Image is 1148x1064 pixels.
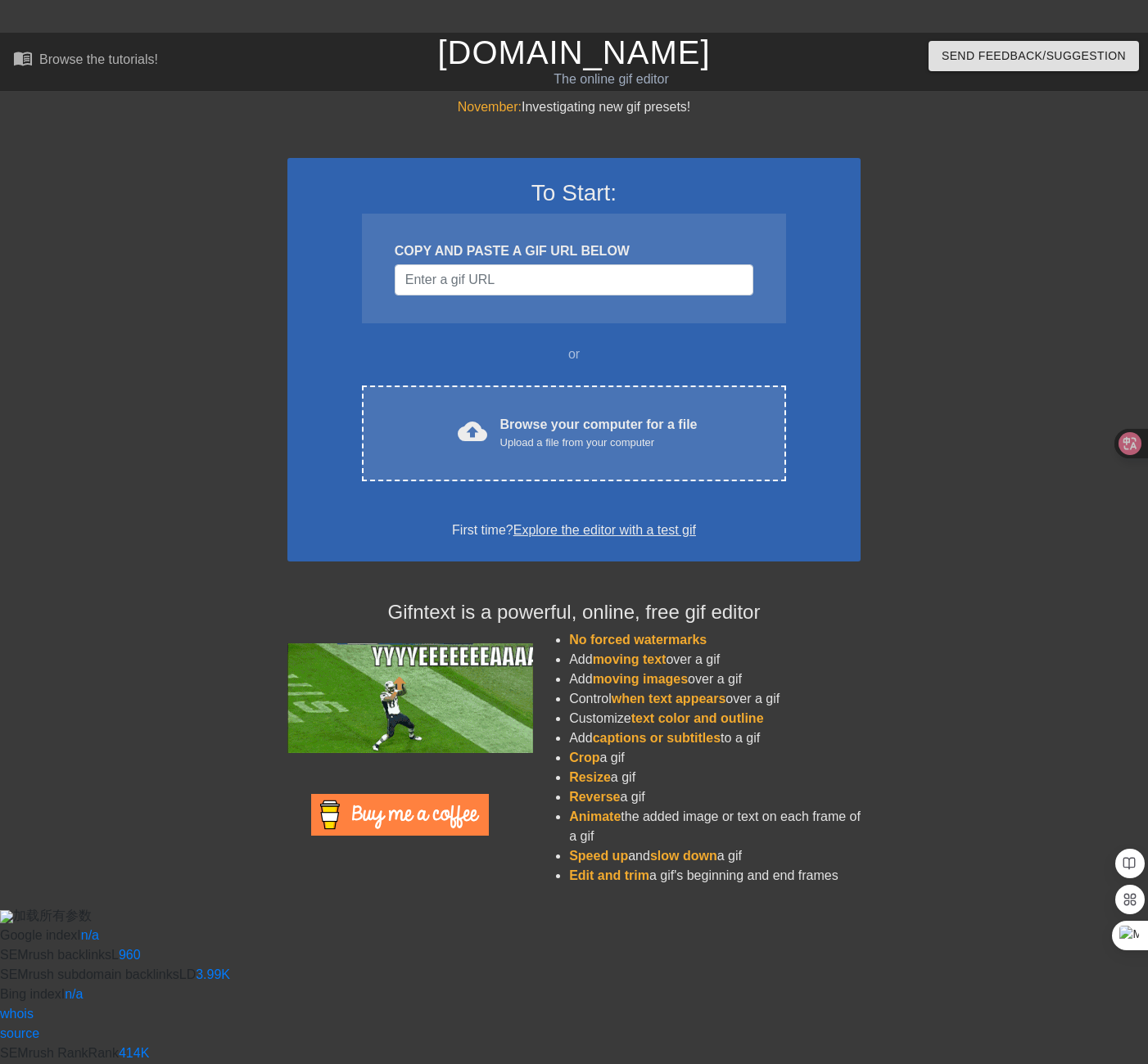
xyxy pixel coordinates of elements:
div: Browse the tutorials! [39,52,158,66]
input: Username [395,264,753,295]
a: n/a [81,928,99,942]
div: or [330,345,818,364]
button: Send Feedback/Suggestion [929,41,1139,71]
a: 960 [119,948,141,962]
div: Upload a file from your computer [500,435,698,451]
span: Speed up [569,849,628,863]
a: [DOMAIN_NAME] [437,34,710,70]
span: moving images [593,672,688,686]
span: I [61,987,65,1001]
div: First time? [309,521,839,540]
div: Browse your computer for a file [500,415,698,451]
h3: To Start: [309,179,839,207]
h4: Gifntext is a powerful, online, free gif editor [287,601,861,624]
li: the added image or text on each frame of a gif [569,807,861,846]
li: a gif [569,748,861,768]
span: when text appears [612,692,726,706]
img: football_small.gif [287,643,533,753]
span: Crop [569,751,599,764]
span: LD [179,967,196,981]
span: November: [458,100,522,114]
div: Investigating new gif presets! [287,97,861,117]
span: No forced watermarks [569,633,707,647]
li: Add over a gif [569,650,861,670]
li: Add to a gif [569,728,861,748]
span: text color and outline [631,711,764,725]
img: Buy Me A Coffee [311,794,489,836]
span: moving text [593,652,667,666]
li: a gif's beginning and end frames [569,866,861,886]
li: a gif [569,787,861,807]
span: cloud_upload [458,417,487,446]
span: Resize [569,770,611,784]
span: L [111,948,119,962]
span: I [77,928,80,942]
div: COPY AND PASTE A GIF URL BELOW [395,241,753,261]
li: Control over a gif [569,689,861,709]
span: Reverse [569,790,620,804]
div: The online gif editor [391,70,831,89]
span: Send Feedback/Suggestion [942,46,1126,66]
li: a gif [569,768,861,787]
li: and a gif [569,846,861,866]
a: 3.99K [196,967,230,981]
span: slow down [650,849,717,863]
span: Rank [88,1046,119,1060]
li: Add over a gif [569,670,861,689]
li: Customize [569,709,861,728]
span: menu_book [13,48,33,68]
a: Browse the tutorials! [13,48,158,74]
a: 414K [119,1046,149,1060]
span: Animate [569,809,621,823]
span: captions or subtitles [593,731,721,745]
span: 加载所有参数 [13,908,92,922]
span: Edit and trim [569,868,649,882]
a: Explore the editor with a test gif [513,523,696,537]
a: n/a [65,987,83,1001]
